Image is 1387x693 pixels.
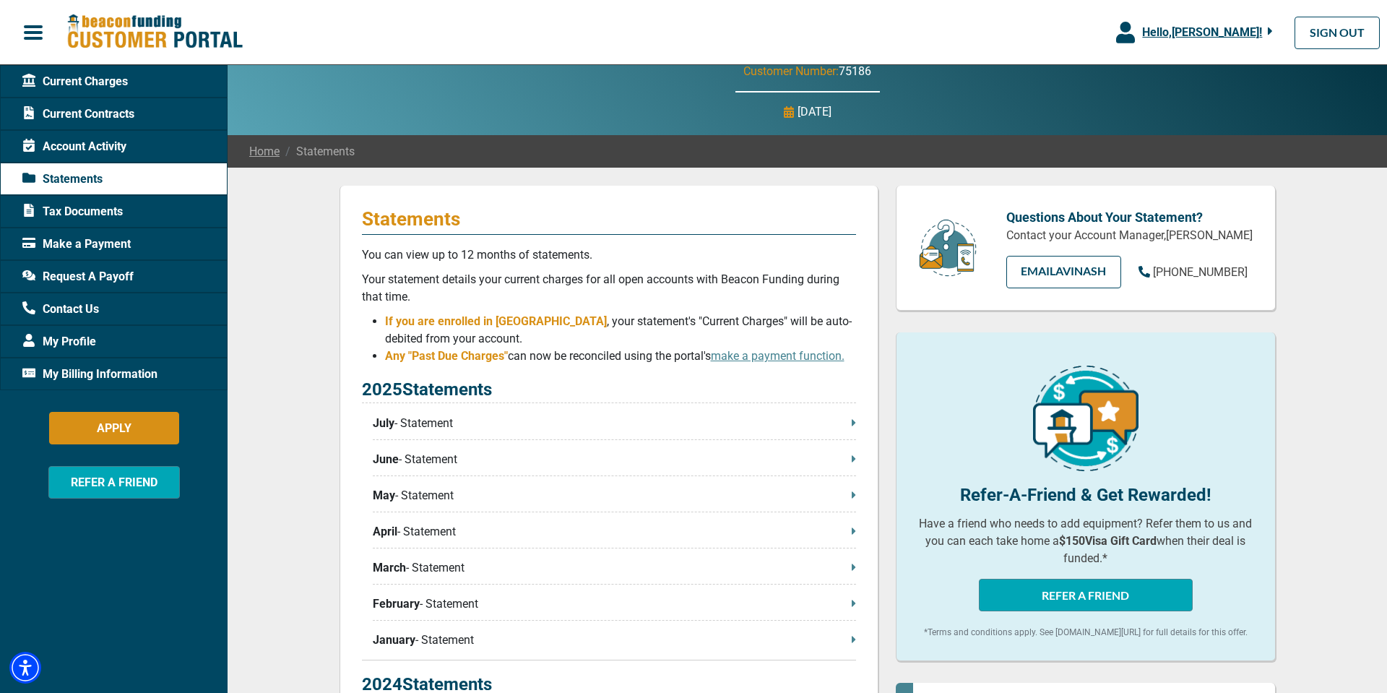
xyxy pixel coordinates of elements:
span: Any "Past Due Charges" [385,349,508,363]
span: Current Contracts [22,106,134,123]
span: Request A Payoff [22,268,134,285]
a: Home [249,143,280,160]
p: 2025 Statements [362,376,856,403]
button: REFER A FRIEND [979,579,1193,611]
span: Customer Number: [743,64,839,78]
button: APPLY [49,412,179,444]
button: REFER A FRIEND [48,466,180,499]
img: Beacon Funding Customer Portal Logo [66,14,243,51]
p: Questions About Your Statement? [1006,207,1253,227]
span: Make a Payment [22,236,131,253]
span: Contact Us [22,301,99,318]
p: Your statement details your current charges for all open accounts with Beacon Funding during that... [362,271,856,306]
span: , your statement's "Current Charges" will be auto-debited from your account. [385,314,852,345]
span: July [373,415,394,432]
p: - Statement [373,559,856,577]
p: [DATE] [798,103,831,121]
p: Refer-A-Friend & Get Rewarded! [918,482,1253,508]
span: 75186 [839,64,871,78]
p: Contact your Account Manager, [PERSON_NAME] [1006,227,1253,244]
span: Statements [22,171,103,188]
span: Tax Documents [22,203,123,220]
span: If you are enrolled in [GEOGRAPHIC_DATA] [385,314,607,328]
span: Statements [280,143,355,160]
p: - Statement [373,595,856,613]
img: customer-service.png [915,218,980,278]
p: - Statement [373,451,856,468]
span: May [373,487,395,504]
a: make a payment function. [711,349,844,363]
a: EMAILAvinash [1006,256,1121,288]
p: - Statement [373,523,856,541]
p: Have a friend who needs to add equipment? Refer them to us and you can each take home a when thei... [918,515,1253,567]
p: *Terms and conditions apply. See [DOMAIN_NAME][URL] for full details for this offer. [918,626,1253,639]
p: Statements [362,207,856,231]
p: You can view up to 12 months of statements. [362,246,856,264]
span: June [373,451,399,468]
p: - Statement [373,487,856,504]
span: March [373,559,406,577]
div: Accessibility Menu [9,652,41,684]
a: SIGN OUT [1295,17,1380,49]
p: - Statement [373,415,856,432]
span: April [373,523,397,541]
span: Account Activity [22,138,126,155]
span: can now be reconciled using the portal's [508,349,844,363]
span: My Billing Information [22,366,157,383]
span: [PHONE_NUMBER] [1153,265,1248,279]
a: [PHONE_NUMBER] [1138,264,1248,281]
b: $150 Visa Gift Card [1059,534,1157,548]
span: Current Charges [22,73,128,90]
span: Hello, [PERSON_NAME] ! [1142,25,1262,39]
img: refer-a-friend-icon.png [1033,366,1138,471]
span: January [373,632,415,649]
p: - Statement [373,632,856,649]
span: February [373,595,420,613]
span: My Profile [22,333,96,350]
